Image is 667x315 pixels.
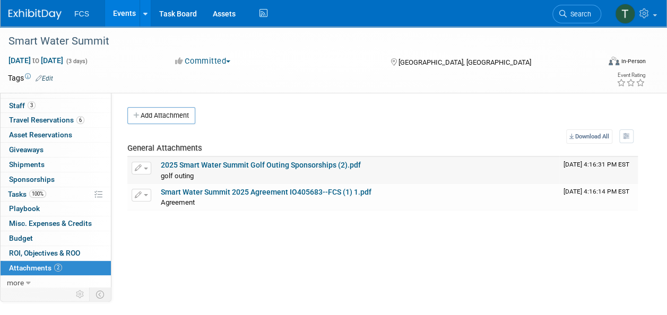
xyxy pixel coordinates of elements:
[65,58,88,65] span: (3 days)
[9,86,42,95] span: Booth
[5,32,591,51] div: Smart Water Summit
[566,129,612,144] a: Download All
[9,101,36,110] span: Staff
[399,58,531,66] span: [GEOGRAPHIC_DATA], [GEOGRAPHIC_DATA]
[559,157,638,183] td: Upload Timestamp
[1,172,111,187] a: Sponsorships
[90,287,111,301] td: Toggle Event Tabs
[553,55,646,71] div: Event Format
[8,56,64,65] span: [DATE] [DATE]
[1,246,111,260] a: ROI, Objectives & ROO
[1,276,111,290] a: more
[1,157,111,172] a: Shipments
[609,57,619,65] img: Format-Inperson.png
[9,145,44,154] span: Giveaways
[1,216,111,231] a: Misc. Expenses & Credits
[1,202,111,216] a: Playbook
[564,161,629,168] span: Upload Timestamp
[8,190,46,198] span: Tasks
[8,9,62,20] img: ExhibitDay
[161,198,195,206] span: Agreement
[9,160,45,169] span: Shipments
[54,264,62,272] span: 2
[8,73,53,83] td: Tags
[559,184,638,211] td: Upload Timestamp
[171,56,235,67] button: Committed
[567,10,591,18] span: Search
[615,4,635,24] img: Tommy Raye
[9,234,33,242] span: Budget
[621,57,646,65] div: In-Person
[161,161,361,169] a: 2025 Smart Water Summit Golf Outing Sponsorships (2).pdf
[74,10,89,18] span: FCS
[564,188,629,195] span: Upload Timestamp
[9,264,62,272] span: Attachments
[28,101,36,109] span: 3
[1,99,111,113] a: Staff3
[9,249,80,257] span: ROI, Objectives & ROO
[617,73,645,78] div: Event Rating
[1,143,111,157] a: Giveaways
[1,113,111,127] a: Travel Reservations6
[9,204,40,213] span: Playbook
[7,278,24,287] span: more
[552,5,601,23] a: Search
[1,231,111,246] a: Budget
[76,116,84,124] span: 6
[127,143,202,153] span: General Attachments
[71,287,90,301] td: Personalize Event Tab Strip
[127,107,195,124] button: Add Attachment
[1,187,111,202] a: Tasks100%
[36,75,53,82] a: Edit
[9,130,72,139] span: Asset Reservations
[1,261,111,275] a: Attachments2
[161,188,371,196] a: Smart Water Summit 2025 Agreement IO405683--FCS (1) 1.pdf
[29,190,46,198] span: 100%
[161,172,194,180] span: golf outing
[1,128,111,142] a: Asset Reservations
[31,56,41,65] span: to
[9,219,92,227] span: Misc. Expenses & Credits
[9,116,84,124] span: Travel Reservations
[9,175,55,183] span: Sponsorships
